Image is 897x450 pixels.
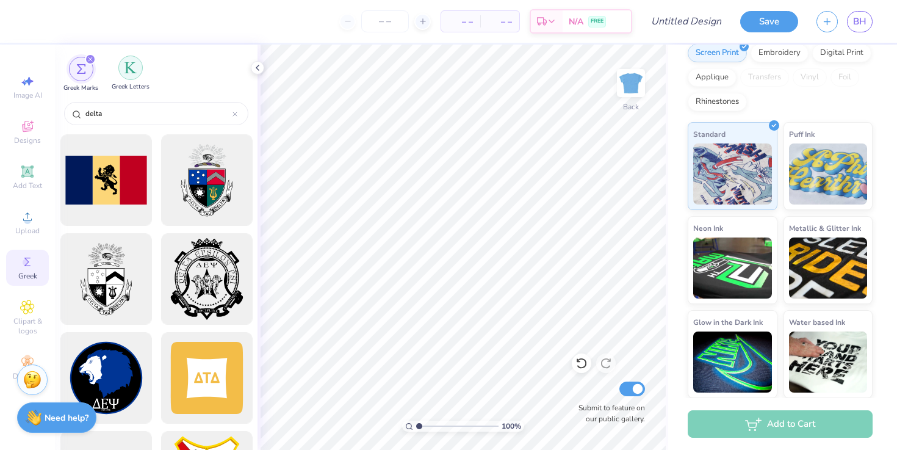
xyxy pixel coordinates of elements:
input: Untitled Design [641,9,731,34]
span: Greek Marks [63,84,98,93]
div: Embroidery [751,44,809,62]
span: 100 % [502,421,521,432]
div: Vinyl [793,68,827,87]
span: N/A [569,15,583,28]
img: Greek Marks Image [76,64,86,74]
div: Foil [830,68,859,87]
span: Metallic & Glitter Ink [789,222,861,234]
button: filter button [63,57,98,93]
span: Clipart & logos [6,316,49,336]
span: – – [488,15,512,28]
label: Submit to feature on our public gallery. [572,402,645,424]
input: Try "Alpha" [84,107,232,120]
div: Back [623,101,639,112]
div: Rhinestones [688,93,747,111]
span: FREE [591,17,603,26]
span: Add Text [13,181,42,191]
span: Standard [693,128,726,140]
img: Greek Letters Image [124,62,137,74]
div: filter for Greek Marks [63,57,98,93]
span: Greek [18,271,37,281]
span: Image AI [13,90,42,100]
img: Standard [693,143,772,205]
img: Glow in the Dark Ink [693,332,772,393]
input: – – [361,10,409,32]
div: Applique [688,68,737,87]
span: Glow in the Dark Ink [693,316,763,328]
span: Neon Ink [693,222,723,234]
span: Upload [15,226,40,236]
img: Back [619,71,643,95]
div: filter for Greek Letters [112,56,149,92]
img: Water based Ink [789,332,868,393]
div: Digital Print [812,44,871,62]
span: BH [853,15,866,29]
img: Puff Ink [789,143,868,205]
span: – – [448,15,473,28]
button: Save [740,11,798,32]
a: BH [847,11,873,32]
span: Greek Letters [112,82,149,92]
span: Puff Ink [789,128,815,140]
strong: Need help? [45,412,88,424]
img: Metallic & Glitter Ink [789,238,868,299]
div: Transfers [740,68,789,87]
span: Designs [14,136,41,145]
img: Neon Ink [693,238,772,299]
button: filter button [112,57,149,93]
span: Decorate [13,371,42,381]
span: Water based Ink [789,316,845,328]
div: Screen Print [688,44,747,62]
